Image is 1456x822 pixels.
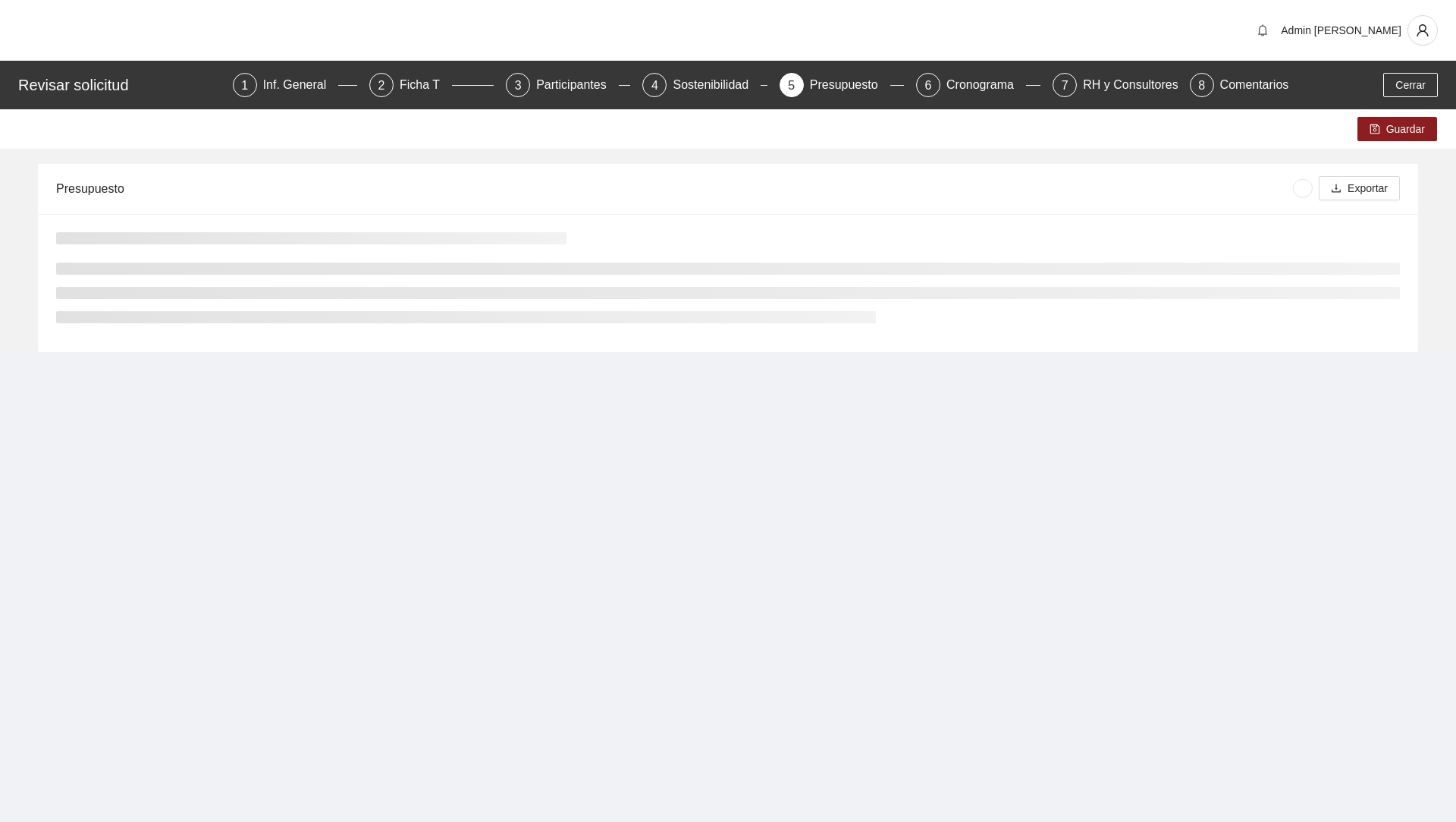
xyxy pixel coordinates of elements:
[1331,183,1341,195] span: download
[1357,117,1437,141] button: saveGuardar
[946,73,1026,97] div: Cronograma
[18,73,224,97] div: Revisar solicitud
[1395,77,1426,93] span: Cerrar
[369,73,494,97] div: 2Ficha T
[1190,73,1289,97] div: 8Comentarios
[1383,73,1438,97] button: Cerrar
[1407,15,1438,46] button: user
[1281,24,1401,36] span: Admin [PERSON_NAME]
[56,167,1293,210] div: Presupuesto
[1348,180,1388,197] span: Exportar
[378,79,384,92] span: 2
[515,79,522,92] span: 3
[925,79,932,92] span: 6
[1053,73,1177,97] div: 7RH y Consultores
[1251,24,1274,36] span: bell
[780,73,904,97] div: 5Presupuesto
[1220,73,1289,97] div: Comentarios
[1062,79,1068,92] span: 7
[788,79,795,92] span: 5
[400,73,452,97] div: Ficha T
[1083,73,1190,97] div: RH y Consultores
[1198,79,1205,92] span: 8
[810,73,890,97] div: Presupuesto
[506,73,630,97] div: 3Participantes
[651,79,658,92] span: 4
[916,73,1040,97] div: 6Cronograma
[233,73,357,97] div: 1Inf. General
[1386,121,1425,137] span: Guardar
[1370,124,1380,136] span: save
[1319,176,1400,200] button: downloadExportar
[642,73,767,97] div: 4Sostenibilidad
[263,73,339,97] div: Inf. General
[1408,24,1437,37] span: user
[241,79,248,92] span: 1
[673,73,761,97] div: Sostenibilidad
[1250,18,1275,43] button: bell
[536,73,619,97] div: Participantes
